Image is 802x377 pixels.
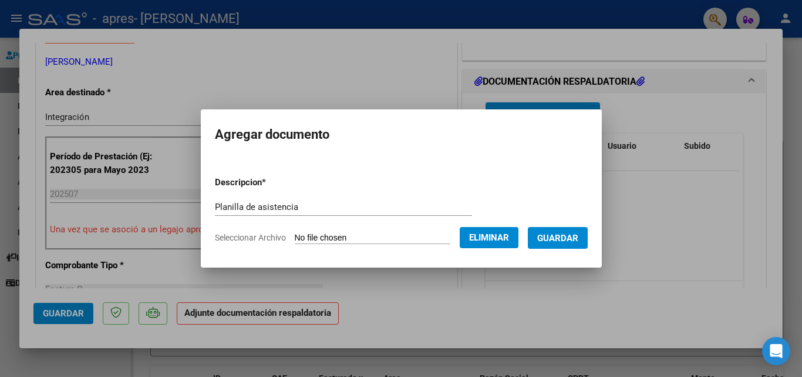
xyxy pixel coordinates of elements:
div: Open Intercom Messenger [762,337,790,365]
span: Eliminar [469,232,509,243]
span: Seleccionar Archivo [215,233,286,242]
span: Guardar [537,233,578,243]
h2: Agregar documento [215,124,588,146]
p: Descripcion [215,176,327,189]
button: Eliminar [460,227,518,248]
button: Guardar [528,227,588,249]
